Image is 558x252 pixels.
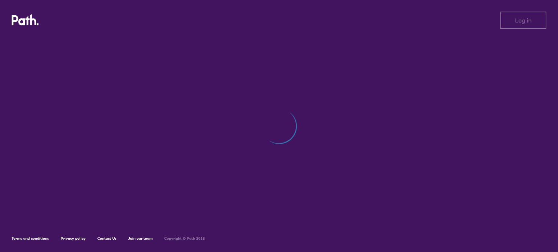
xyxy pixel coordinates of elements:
[164,236,205,241] h6: Copyright © Path 2018
[515,17,531,24] span: Log in
[12,236,49,241] a: Terms and conditions
[500,12,546,29] button: Log in
[61,236,86,241] a: Privacy policy
[128,236,153,241] a: Join our team
[97,236,117,241] a: Contact Us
